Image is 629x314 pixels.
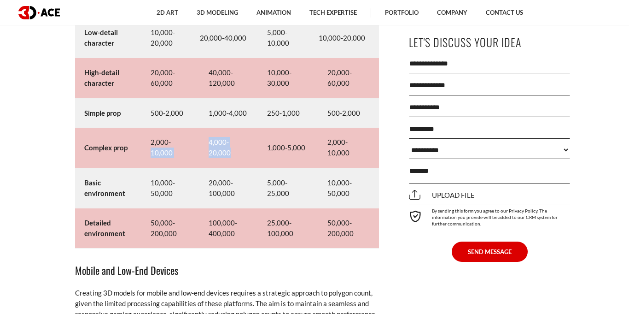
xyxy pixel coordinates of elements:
td: 2,000-10,000 [318,128,379,168]
td: 250-1,000 [258,98,319,128]
td: 40,000-120,000 [199,58,257,98]
button: SEND MESSAGE [452,242,528,262]
td: 10,000-30,000 [258,58,319,98]
td: 2,000-10,000 [141,128,199,168]
td: 500-2,000 [141,98,199,128]
p: Let's Discuss Your Idea [409,32,570,53]
strong: Simple prop [84,109,121,117]
td: 1,000-5,000 [258,128,319,168]
td: 10,000-20,000 [141,18,199,58]
strong: Complex prop [84,143,128,152]
td: 50,000-200,000 [141,208,199,249]
td: 5,000-25,000 [258,168,319,208]
td: 20,000-40,000 [199,18,257,58]
td: 10,000-20,000 [318,18,379,58]
td: 20,000-60,000 [141,58,199,98]
strong: Basic environment [84,178,125,197]
td: 10,000-50,000 [318,168,379,208]
strong: High-detail character [84,68,119,87]
td: 10,000-50,000 [141,168,199,208]
td: 20,000-100,000 [199,168,257,208]
td: 25,000-100,000 [258,208,319,249]
td: 50,000-200,000 [318,208,379,249]
div: By sending this form you agree to our Privacy Policy. The information you provide will be added t... [409,205,570,227]
td: 20,000-60,000 [318,58,379,98]
img: logo dark [18,6,60,19]
strong: Low-detail character [84,28,118,47]
strong: Detailed environment [84,219,125,237]
td: 1,000-4,000 [199,98,257,128]
td: 500-2,000 [318,98,379,128]
span: Upload file [409,191,475,199]
td: 5,000-10,000 [258,18,319,58]
td: 4,000-20,000 [199,128,257,168]
td: 100,000-400,000 [199,208,257,249]
h3: Mobile and Low-End Devices [75,262,379,278]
